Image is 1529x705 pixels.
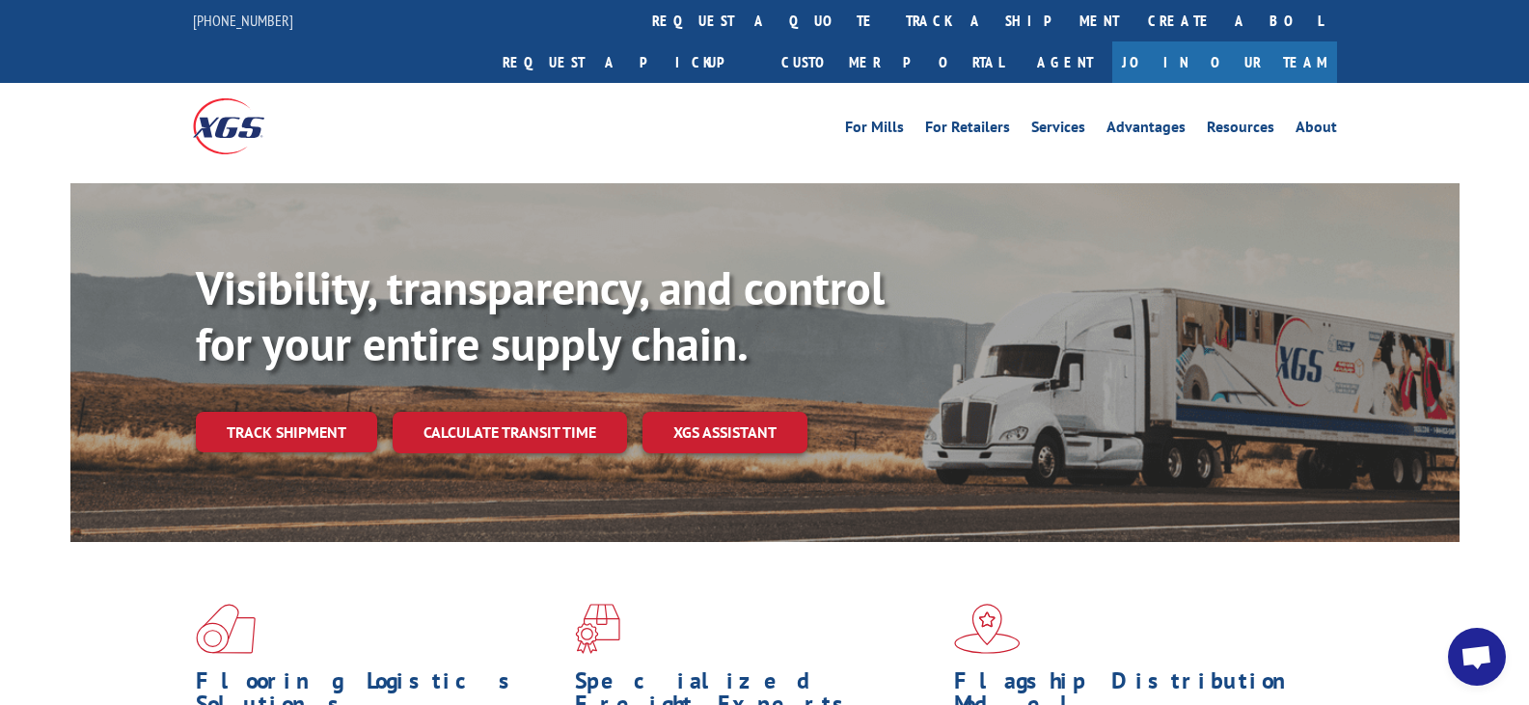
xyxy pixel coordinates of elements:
[1018,41,1112,83] a: Agent
[488,41,767,83] a: Request a pickup
[1207,120,1274,141] a: Resources
[1112,41,1337,83] a: Join Our Team
[196,412,377,452] a: Track shipment
[193,11,293,30] a: [PHONE_NUMBER]
[845,120,904,141] a: For Mills
[642,412,807,453] a: XGS ASSISTANT
[1296,120,1337,141] a: About
[767,41,1018,83] a: Customer Portal
[925,120,1010,141] a: For Retailers
[1106,120,1186,141] a: Advantages
[393,412,627,453] a: Calculate transit time
[196,604,256,654] img: xgs-icon-total-supply-chain-intelligence-red
[954,604,1021,654] img: xgs-icon-flagship-distribution-model-red
[196,258,885,373] b: Visibility, transparency, and control for your entire supply chain.
[1448,628,1506,686] div: Open chat
[575,604,620,654] img: xgs-icon-focused-on-flooring-red
[1031,120,1085,141] a: Services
